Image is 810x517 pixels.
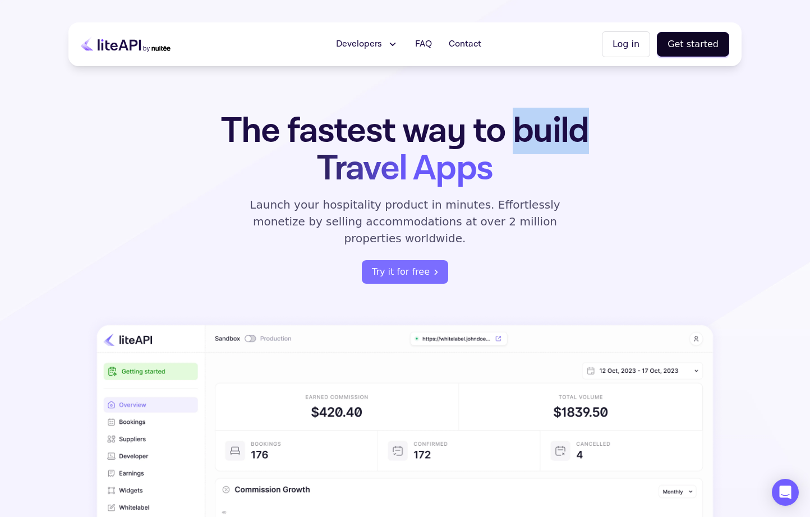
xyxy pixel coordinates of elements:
[442,33,488,56] a: Contact
[408,33,439,56] a: FAQ
[329,33,405,56] button: Developers
[186,112,624,187] h1: The fastest way to build
[237,196,573,247] p: Launch your hospitality product in minutes. Effortlessly monetize by selling accommodations at ov...
[336,38,382,51] span: Developers
[772,479,799,506] div: Open Intercom Messenger
[415,38,432,51] span: FAQ
[602,31,650,57] button: Log in
[449,38,481,51] span: Contact
[362,260,448,284] a: register
[362,260,448,284] button: Try it for free
[317,145,493,192] span: Travel Apps
[657,32,729,57] button: Get started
